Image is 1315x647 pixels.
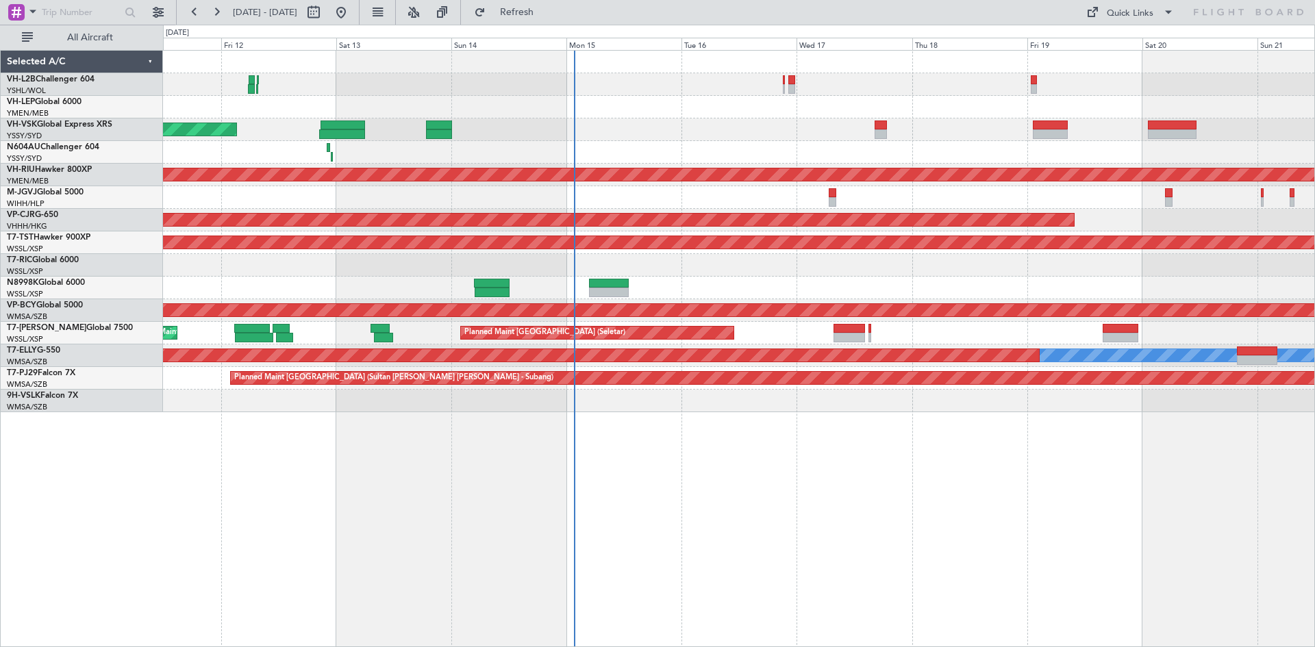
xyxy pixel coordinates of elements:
[7,357,47,367] a: WMSA/SZB
[7,279,85,287] a: N8998KGlobal 6000
[7,120,37,129] span: VH-VSK
[7,188,84,196] a: M-JGVJGlobal 5000
[7,312,47,322] a: WMSA/SZB
[7,75,36,84] span: VH-L2B
[7,301,36,309] span: VP-BCY
[488,8,546,17] span: Refresh
[7,188,37,196] span: M-JGVJ
[234,368,553,388] div: Planned Maint [GEOGRAPHIC_DATA] (Sultan [PERSON_NAME] [PERSON_NAME] - Subang)
[7,199,45,209] a: WIHH/HLP
[7,221,47,231] a: VHHH/HKG
[7,279,38,287] span: N8998K
[7,301,83,309] a: VP-BCYGlobal 5000
[7,324,86,332] span: T7-[PERSON_NAME]
[7,86,46,96] a: YSHL/WOL
[336,38,451,50] div: Sat 13
[7,211,58,219] a: VP-CJRG-650
[106,38,221,50] div: Thu 11
[7,233,34,242] span: T7-TST
[7,75,95,84] a: VH-L2BChallenger 604
[7,379,47,390] a: WMSA/SZB
[1107,7,1153,21] div: Quick Links
[7,256,79,264] a: T7-RICGlobal 6000
[36,33,145,42] span: All Aircraft
[912,38,1027,50] div: Thu 18
[7,166,35,174] span: VH-RIU
[7,211,35,219] span: VP-CJR
[42,2,121,23] input: Trip Number
[7,346,37,355] span: T7-ELLY
[233,6,297,18] span: [DATE] - [DATE]
[7,402,47,412] a: WMSA/SZB
[7,233,90,242] a: T7-TSTHawker 900XP
[221,38,336,50] div: Fri 12
[7,392,78,400] a: 9H-VSLKFalcon 7X
[7,244,43,254] a: WSSL/XSP
[566,38,681,50] div: Mon 15
[7,98,82,106] a: VH-LEPGlobal 6000
[166,27,189,39] div: [DATE]
[1027,38,1142,50] div: Fri 19
[797,38,912,50] div: Wed 17
[7,143,99,151] a: N604AUChallenger 604
[1142,38,1257,50] div: Sat 20
[7,346,60,355] a: T7-ELLYG-550
[7,392,40,400] span: 9H-VSLK
[7,98,35,106] span: VH-LEP
[451,38,566,50] div: Sun 14
[7,166,92,174] a: VH-RIUHawker 800XP
[7,153,42,164] a: YSSY/SYD
[7,334,43,344] a: WSSL/XSP
[7,256,32,264] span: T7-RIC
[7,266,43,277] a: WSSL/XSP
[7,143,40,151] span: N604AU
[7,369,38,377] span: T7-PJ29
[7,324,133,332] a: T7-[PERSON_NAME]Global 7500
[7,120,112,129] a: VH-VSKGlobal Express XRS
[7,289,43,299] a: WSSL/XSP
[1079,1,1181,23] button: Quick Links
[468,1,550,23] button: Refresh
[7,131,42,141] a: YSSY/SYD
[681,38,797,50] div: Tue 16
[7,108,49,118] a: YMEN/MEB
[464,322,625,343] div: Planned Maint [GEOGRAPHIC_DATA] (Seletar)
[15,27,149,49] button: All Aircraft
[7,369,75,377] a: T7-PJ29Falcon 7X
[7,176,49,186] a: YMEN/MEB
